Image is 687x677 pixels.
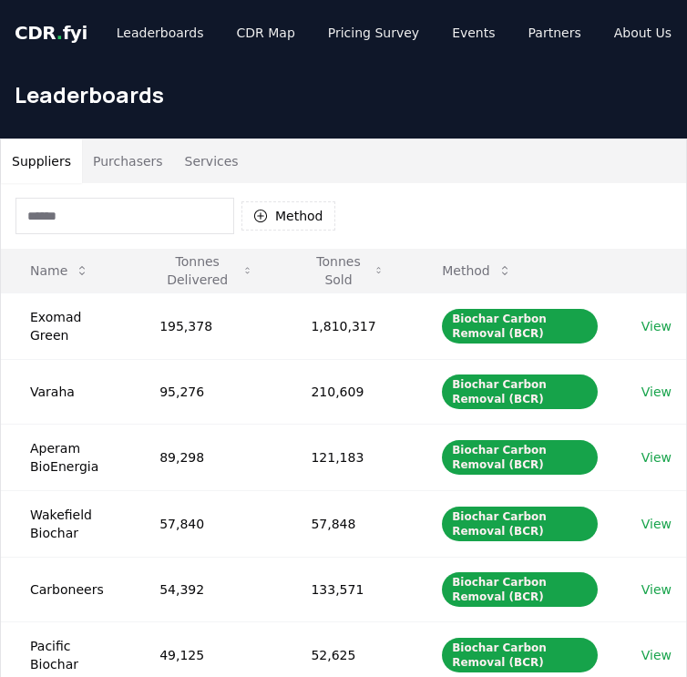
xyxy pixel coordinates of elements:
[437,16,509,49] a: Events
[56,22,63,44] span: .
[130,490,282,557] td: 57,840
[641,580,672,599] a: View
[130,424,282,490] td: 89,298
[442,374,598,409] div: Biochar Carbon Removal (BCR)
[282,292,413,359] td: 1,810,317
[427,252,527,289] button: Method
[282,359,413,424] td: 210,609
[641,646,672,664] a: View
[600,16,686,49] a: About Us
[282,490,413,557] td: 57,848
[130,557,282,621] td: 54,392
[1,424,130,490] td: Aperam BioEnergia
[282,424,413,490] td: 121,183
[442,309,598,344] div: Biochar Carbon Removal (BCR)
[296,252,398,289] button: Tonnes Sold
[1,359,130,424] td: Varaha
[15,80,672,109] h1: Leaderboards
[15,22,87,44] span: CDR fyi
[102,16,219,49] a: Leaderboards
[130,292,282,359] td: 195,378
[130,359,282,424] td: 95,276
[15,252,104,289] button: Name
[174,139,250,183] button: Services
[1,557,130,621] td: Carboneers
[641,515,672,533] a: View
[1,139,82,183] button: Suppliers
[641,317,672,335] a: View
[145,252,267,289] button: Tonnes Delivered
[442,440,598,475] div: Biochar Carbon Removal (BCR)
[15,20,87,46] a: CDR.fyi
[241,201,335,231] button: Method
[1,292,130,359] td: Exomad Green
[514,16,596,49] a: Partners
[442,507,598,541] div: Biochar Carbon Removal (BCR)
[442,572,598,607] div: Biochar Carbon Removal (BCR)
[82,139,174,183] button: Purchasers
[641,383,672,401] a: View
[282,557,413,621] td: 133,571
[1,490,130,557] td: Wakefield Biochar
[442,638,598,672] div: Biochar Carbon Removal (BCR)
[222,16,310,49] a: CDR Map
[313,16,434,49] a: Pricing Survey
[641,448,672,467] a: View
